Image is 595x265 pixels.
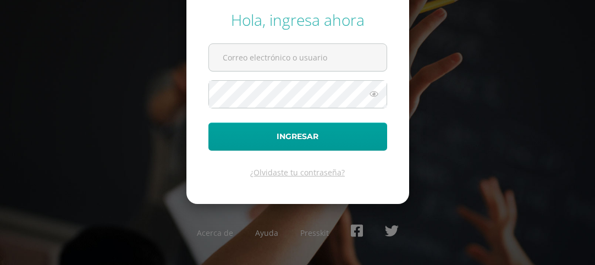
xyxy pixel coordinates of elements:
input: Correo electrónico o usuario [209,44,387,71]
div: Hola, ingresa ahora [208,9,387,30]
a: Ayuda [255,228,278,238]
a: Acerca de [197,228,233,238]
a: Presskit [300,228,329,238]
button: Ingresar [208,123,387,151]
a: ¿Olvidaste tu contraseña? [250,167,345,178]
